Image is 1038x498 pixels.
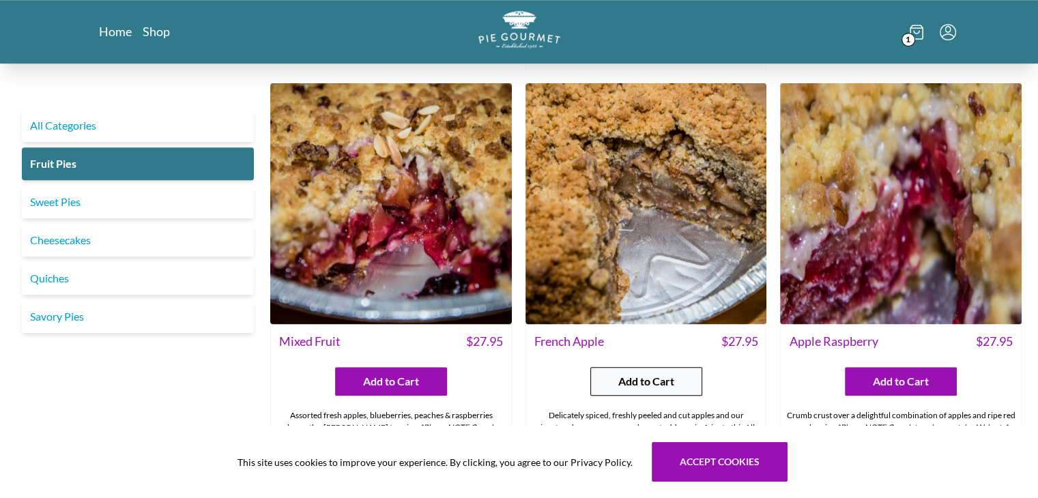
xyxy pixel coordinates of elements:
[478,11,560,53] a: Logo
[22,109,254,142] a: All Categories
[902,33,915,46] span: 1
[335,367,447,396] button: Add to Cart
[279,332,341,351] span: Mixed Fruit
[525,83,767,325] img: French Apple
[22,224,254,257] a: Cheesecakes
[22,147,254,180] a: Fruit Pies
[22,262,254,295] a: Quiches
[99,23,132,40] a: Home
[976,332,1013,351] span: $ 27.95
[590,367,702,396] button: Add to Cart
[22,300,254,333] a: Savory Pies
[526,404,766,464] div: Delicately spiced, freshly peeled and cut apples and our signature brown sugar crumb crust add sa...
[652,442,788,482] button: Accept cookies
[789,332,878,351] span: Apple Raspberry
[237,455,633,469] span: This site uses cookies to improve your experience. By clicking, you agree to our Privacy Policy.
[466,332,503,351] span: $ 27.95
[781,404,1021,439] div: Crumb crust over a delightful combination of apples and ripe red raspberries.
[618,373,674,390] span: Add to Cart
[478,11,560,48] img: logo
[845,367,957,396] button: Add to Cart
[143,23,170,40] a: Shop
[344,422,495,445] em: *Please NOTE Crumb topping contains Walnuts*
[270,83,512,325] img: Mixed Fruit
[363,373,419,390] span: Add to Cart
[534,332,604,351] span: French Apple
[940,24,956,40] button: Menu
[721,332,758,351] span: $ 27.95
[271,404,511,452] div: Assorted fresh apples, blueberries, peaches & raspberries beneath a [PERSON_NAME] topping.
[780,83,1022,325] img: Apple Raspberry
[837,422,1008,433] em: *Please NOTE Crumb topping contains Walnuts*
[873,373,929,390] span: Add to Cart
[22,186,254,218] a: Sweet Pies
